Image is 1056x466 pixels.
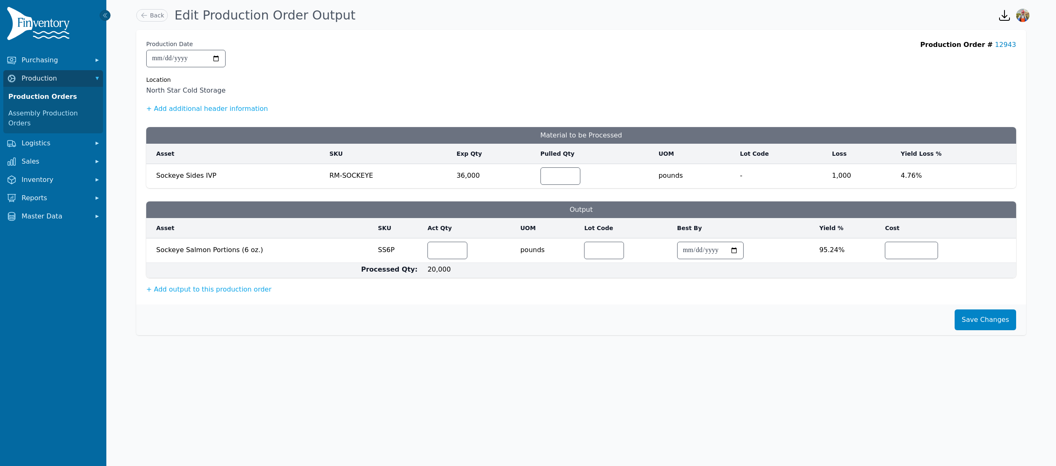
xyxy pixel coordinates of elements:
[740,167,822,181] span: -
[156,242,368,255] span: Sockeye Salmon Portions (6 oz.)
[22,55,88,65] span: Purchasing
[3,70,103,87] button: Production
[579,218,672,238] th: Lot Code
[3,153,103,170] button: Sales
[22,193,88,203] span: Reports
[146,104,268,114] button: + Add additional header information
[896,164,1016,189] td: 4.76
[174,8,356,23] h1: Edit Production Order Output
[955,309,1016,330] button: Save Changes
[22,138,88,148] span: Logistics
[3,135,103,152] button: Logistics
[5,88,101,105] a: Production Orders
[156,172,216,179] span: Sockeye Sides IVP
[22,211,88,221] span: Master Data
[3,190,103,206] button: Reports
[146,127,1016,144] h3: Material to be Processed
[146,263,422,278] td: Processed Qty:
[880,218,997,238] th: Cost
[515,218,579,238] th: UOM
[1016,9,1029,22] img: Sera Wheeler
[22,74,88,83] span: Production
[146,86,226,96] span: North Star Cold Storage
[373,218,422,238] th: SKU
[146,218,373,238] th: Asset
[814,218,880,238] th: Yield %
[146,285,272,294] button: + Add output to this production order
[146,201,1016,218] h3: Output
[7,7,73,44] img: Finventory
[146,40,193,48] label: Production Date
[136,9,168,22] a: Back
[672,218,814,238] th: Best By
[995,41,1016,49] a: 12943
[452,164,535,189] td: 36,000
[520,240,574,255] span: pounds
[916,172,922,179] span: %
[827,144,896,164] th: Loss
[814,238,880,263] td: 95.24
[373,238,422,263] td: SS6P
[827,164,896,189] td: 1,000
[3,52,103,69] button: Purchasing
[22,157,88,167] span: Sales
[896,144,1016,164] th: Yield Loss %
[422,218,515,238] th: Act Qty
[146,76,226,84] div: Location
[920,41,993,49] span: Production Order #
[427,265,451,273] span: 20,000
[22,175,88,185] span: Inventory
[452,144,535,164] th: Exp Qty
[658,166,730,181] span: pounds
[838,246,845,254] span: %
[324,144,452,164] th: SKU
[653,144,735,164] th: UOM
[535,144,653,164] th: Pulled Qty
[324,164,452,189] td: RM-SOCKEYE
[146,144,324,164] th: Asset
[3,208,103,225] button: Master Data
[3,172,103,188] button: Inventory
[735,144,827,164] th: Lot Code
[5,105,101,132] a: Assembly Production Orders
